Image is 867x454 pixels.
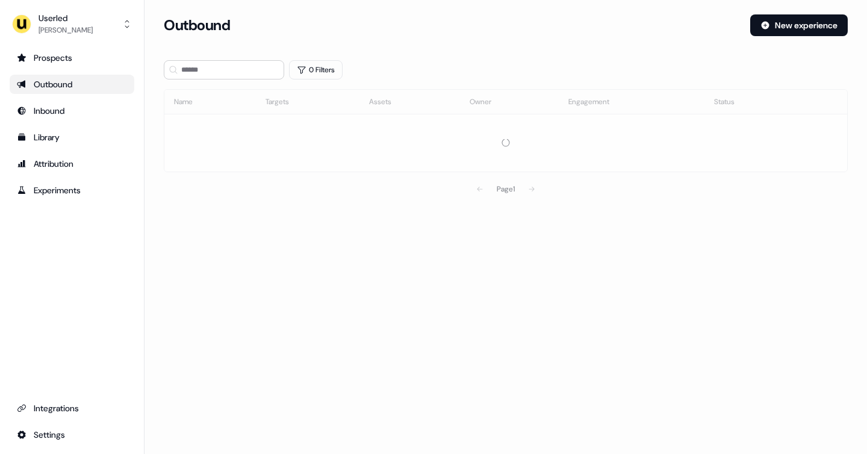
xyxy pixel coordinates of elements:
div: Library [17,131,127,143]
div: Inbound [17,105,127,117]
div: Settings [17,429,127,441]
a: Go to templates [10,128,134,147]
a: Go to integrations [10,425,134,444]
div: [PERSON_NAME] [39,24,93,36]
div: Integrations [17,402,127,414]
div: Experiments [17,184,127,196]
div: Outbound [17,78,127,90]
a: Go to attribution [10,154,134,173]
button: New experience [750,14,848,36]
a: Go to experiments [10,181,134,200]
button: Userled[PERSON_NAME] [10,10,134,39]
div: Userled [39,12,93,24]
a: Go to outbound experience [10,75,134,94]
a: Go to prospects [10,48,134,67]
a: Go to integrations [10,399,134,418]
a: Go to Inbound [10,101,134,120]
div: Attribution [17,158,127,170]
h3: Outbound [164,16,230,34]
div: Prospects [17,52,127,64]
button: 0 Filters [289,60,343,79]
